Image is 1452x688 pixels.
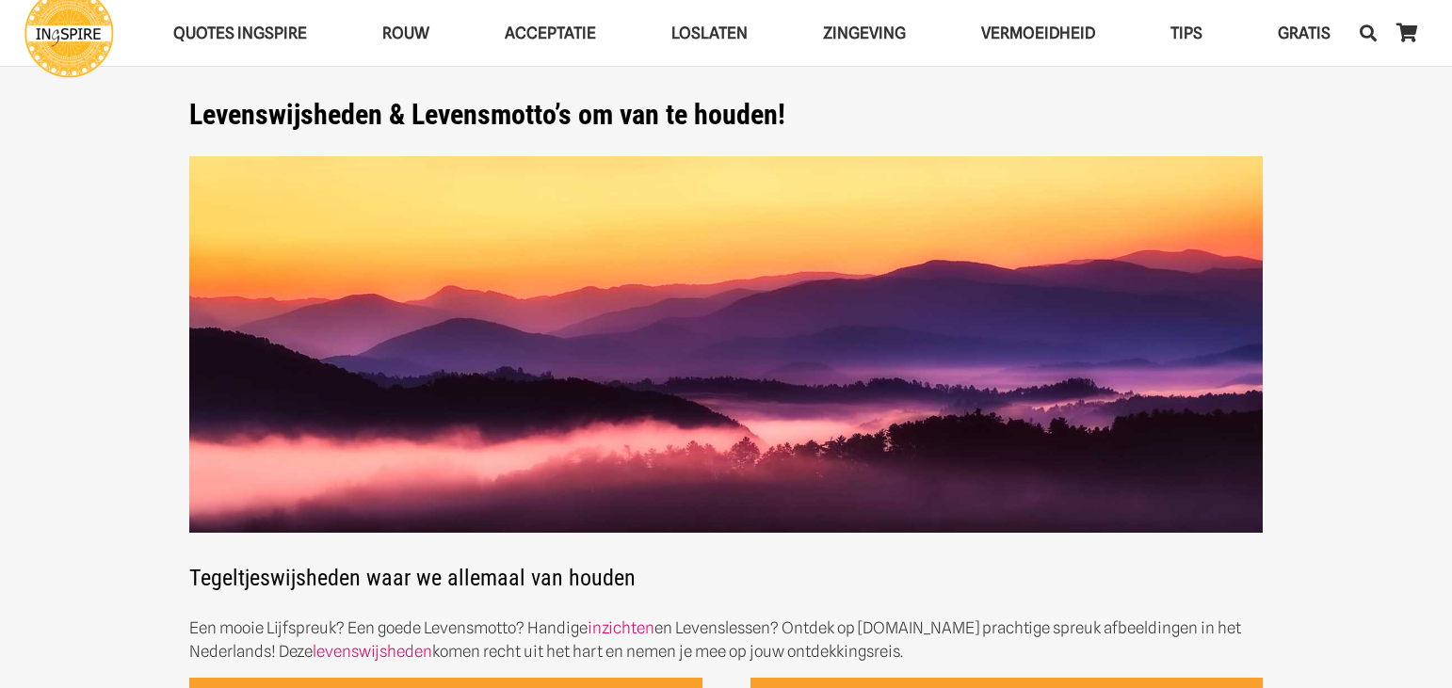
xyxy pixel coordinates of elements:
span: QUOTES INGSPIRE [173,24,307,42]
h1: Levenswijsheden & Levensmotto’s om van te houden! [189,98,1263,132]
img: Tegeltjes wijsheden die inspireren! - kijk op ingspire.nl [189,156,1263,534]
a: ROUWROUW Menu [345,9,467,57]
span: GRATIS [1278,24,1331,42]
span: TIPS [1170,24,1202,42]
span: ROUW [382,24,429,42]
a: QUOTES INGSPIREQUOTES INGSPIRE Menu [136,9,345,57]
a: LoslatenLoslaten Menu [634,9,785,57]
a: ZingevingZingeving Menu [785,9,944,57]
a: GRATISGRATIS Menu [1240,9,1368,57]
a: Zoeken [1349,9,1387,56]
span: VERMOEIDHEID [981,24,1095,42]
p: Een mooie Lijfspreuk? Een goede Levensmotto? Handige en Levenslessen? Ontdek op [DOMAIN_NAME] pra... [189,616,1263,664]
span: Acceptatie [505,24,596,42]
span: Zingeving [823,24,906,42]
span: Loslaten [671,24,748,42]
a: levenswijsheden [313,642,432,661]
a: TIPSTIPS Menu [1133,9,1240,57]
a: VERMOEIDHEIDVERMOEIDHEID Menu [944,9,1133,57]
a: inzichten [588,618,654,637]
a: AcceptatieAcceptatie Menu [467,9,634,57]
